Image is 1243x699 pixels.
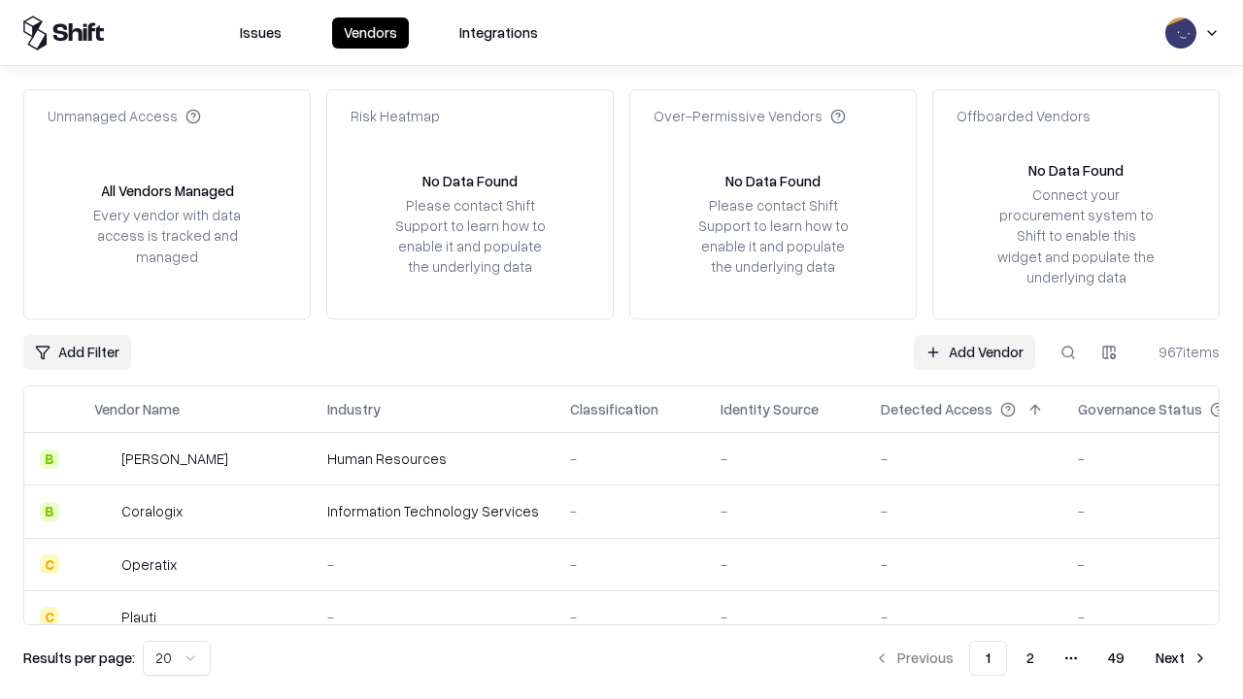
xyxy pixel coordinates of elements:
p: Results per page: [23,648,135,668]
div: No Data Found [1028,160,1124,181]
div: No Data Found [422,171,518,191]
button: Add Filter [23,335,131,370]
div: - [721,554,850,575]
div: [PERSON_NAME] [121,449,228,469]
div: B [40,502,59,521]
div: - [881,554,1047,575]
div: Connect your procurement system to Shift to enable this widget and populate the underlying data [995,184,1157,287]
div: Please contact Shift Support to learn how to enable it and populate the underlying data [692,195,854,278]
img: Plauti [94,607,114,626]
div: Unmanaged Access [48,106,201,126]
div: Please contact Shift Support to learn how to enable it and populate the underlying data [389,195,551,278]
div: - [881,607,1047,627]
div: - [570,554,689,575]
a: Add Vendor [914,335,1035,370]
div: - [881,449,1047,469]
div: Detected Access [881,399,992,419]
div: Classification [570,399,658,419]
div: Vendor Name [94,399,180,419]
nav: pagination [862,641,1220,676]
button: 2 [1011,641,1050,676]
div: Coralogix [121,501,183,521]
div: C [40,607,59,626]
div: Every vendor with data access is tracked and managed [86,205,248,266]
div: Industry [327,399,381,419]
div: - [570,449,689,469]
div: No Data Found [725,171,821,191]
button: Issues [228,17,293,49]
button: Integrations [448,17,550,49]
img: Coralogix [94,502,114,521]
div: - [721,501,850,521]
div: - [721,449,850,469]
div: Human Resources [327,449,539,469]
button: Vendors [332,17,409,49]
div: 967 items [1142,342,1220,362]
button: Next [1144,641,1220,676]
img: Deel [94,449,114,469]
div: - [327,554,539,575]
div: All Vendors Managed [101,181,234,201]
img: Operatix [94,554,114,574]
div: C [40,554,59,574]
div: - [570,501,689,521]
div: - [327,607,539,627]
button: 1 [969,641,1007,676]
div: B [40,449,59,469]
div: Plauti [121,607,156,627]
div: Risk Heatmap [351,106,440,126]
div: Over-Permissive Vendors [654,106,846,126]
div: Governance Status [1078,399,1202,419]
div: - [881,501,1047,521]
div: Offboarded Vendors [957,106,1091,126]
div: - [570,607,689,627]
div: Operatix [121,554,177,575]
button: 49 [1092,641,1140,676]
div: Information Technology Services [327,501,539,521]
div: - [721,607,850,627]
div: Identity Source [721,399,819,419]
